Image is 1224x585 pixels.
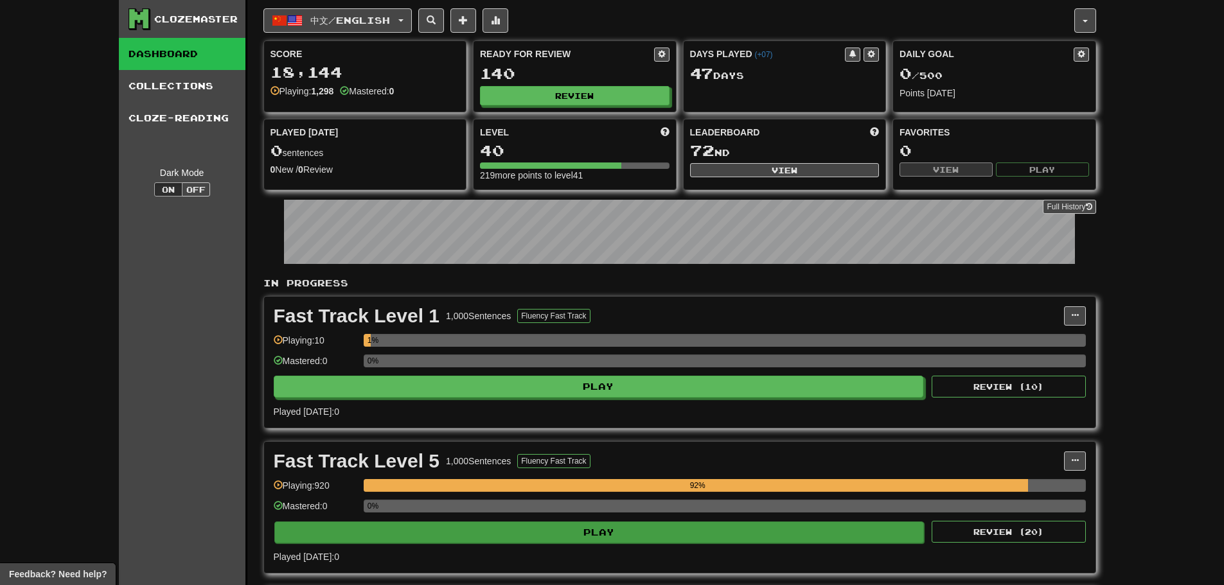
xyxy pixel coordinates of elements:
[271,163,460,176] div: New / Review
[274,451,440,471] div: Fast Track Level 5
[274,376,924,397] button: Play
[480,86,670,105] button: Review
[932,376,1086,397] button: Review (10)
[271,126,339,139] span: Played [DATE]
[480,126,509,139] span: Level
[119,70,245,102] a: Collections
[263,8,412,33] button: 中文/English
[690,143,880,159] div: nd
[900,143,1089,159] div: 0
[274,552,339,562] span: Played [DATE]: 0
[311,86,333,96] strong: 1,298
[480,65,670,82] div: 140
[119,38,245,70] a: Dashboard
[368,479,1028,492] div: 92%
[274,521,925,543] button: Play
[517,454,590,468] button: Fluency Fast Track
[900,162,993,177] button: View
[900,64,912,82] span: 0
[932,521,1086,543] button: Review (20)
[274,500,357,521] div: Mastered: 0
[690,141,714,159] span: 72
[154,182,182,196] button: On
[274,306,440,326] div: Fast Track Level 1
[271,64,460,80] div: 18,144
[274,354,357,376] div: Mastered: 0
[480,143,670,159] div: 40
[271,143,460,159] div: sentences
[298,164,303,175] strong: 0
[900,48,1074,62] div: Daily Goal
[274,334,357,355] div: Playing: 10
[271,164,276,175] strong: 0
[340,85,394,98] div: Mastered:
[450,8,476,33] button: Add sentence to collection
[389,86,395,96] strong: 0
[274,479,357,500] div: Playing: 920
[900,70,943,81] span: / 500
[661,126,670,139] span: Score more points to level up
[271,141,283,159] span: 0
[690,163,880,177] button: View
[480,169,670,182] div: 219 more points to level 41
[368,334,371,347] div: 1%
[690,48,846,60] div: Days Played
[690,64,713,82] span: 47
[418,8,444,33] button: Search sentences
[271,85,334,98] div: Playing:
[446,455,511,467] div: 1,000 Sentences
[9,568,107,581] span: Open feedback widget
[1043,200,1095,214] a: Full History
[690,65,880,82] div: Day s
[754,50,772,59] a: (+07)
[310,15,390,26] span: 中文 / English
[996,162,1089,177] button: Play
[690,126,760,139] span: Leaderboard
[517,309,590,323] button: Fluency Fast Track
[446,310,511,322] div: 1,000 Sentences
[480,48,654,60] div: Ready for Review
[182,182,210,196] button: Off
[129,166,236,179] div: Dark Mode
[271,48,460,60] div: Score
[154,13,238,26] div: Clozemaster
[900,87,1089,100] div: Points [DATE]
[263,277,1096,290] p: In Progress
[119,102,245,134] a: Cloze-Reading
[274,406,339,417] span: Played [DATE]: 0
[900,126,1089,139] div: Favorites
[483,8,508,33] button: More stats
[870,126,879,139] span: This week in points, UTC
